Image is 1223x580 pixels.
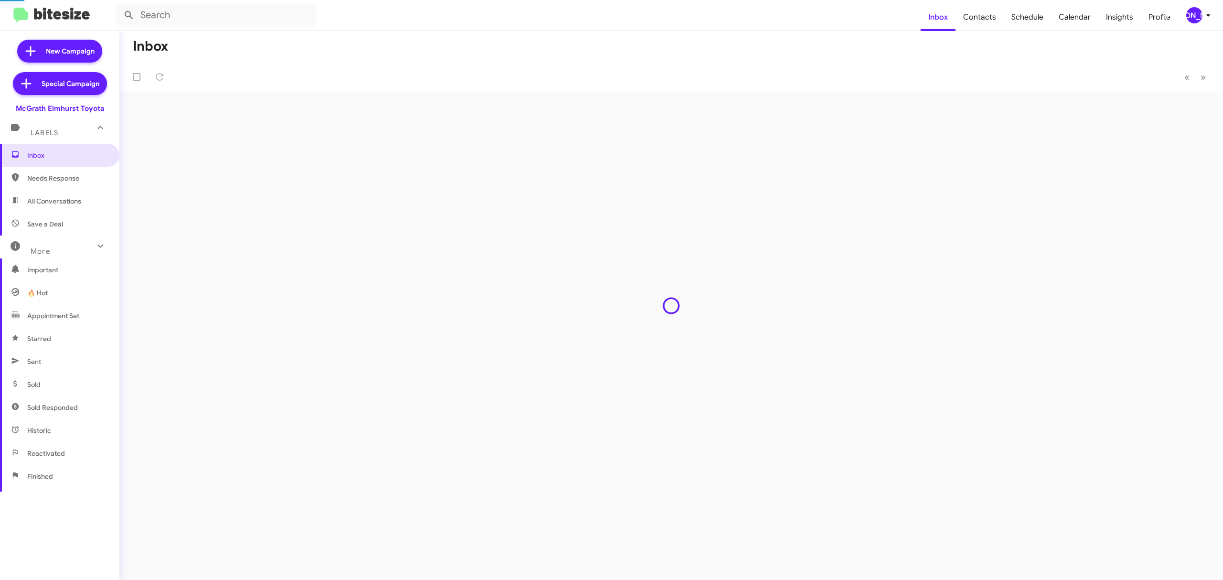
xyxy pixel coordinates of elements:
a: Insights [1098,3,1141,31]
span: Special Campaign [42,79,99,88]
a: Inbox [921,3,955,31]
a: Schedule [1004,3,1051,31]
button: Previous [1179,67,1195,87]
span: All Conversations [27,196,81,206]
span: Historic [27,426,51,435]
span: Save a Deal [27,219,63,229]
a: Special Campaign [13,72,107,95]
a: New Campaign [17,40,102,63]
input: Search [116,4,316,27]
span: New Campaign [46,46,95,56]
span: Reactivated [27,449,65,458]
nav: Page navigation example [1179,67,1212,87]
span: More [31,247,50,256]
span: Finished [27,472,53,481]
button: Next [1195,67,1212,87]
a: Profile [1141,3,1178,31]
span: Inbox [27,150,108,160]
span: Needs Response [27,173,108,183]
span: Starred [27,334,51,344]
div: McGrath Elmhurst Toyota [16,104,104,113]
div: [PERSON_NAME] [1186,7,1202,23]
a: Contacts [955,3,1004,31]
span: Appointment Set [27,311,79,321]
button: [PERSON_NAME] [1178,7,1212,23]
span: « [1184,71,1190,83]
span: Sent [27,357,41,366]
span: 🔥 Hot [27,288,48,298]
span: Labels [31,129,58,137]
span: Important [27,265,108,275]
a: Calendar [1051,3,1098,31]
span: » [1201,71,1206,83]
span: Sold Responded [27,403,78,412]
span: Sold [27,380,41,389]
h1: Inbox [133,39,168,54]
